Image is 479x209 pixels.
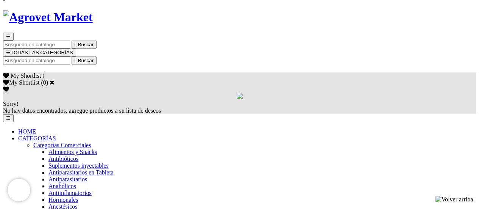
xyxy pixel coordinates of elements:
a: Antiparasitarios [48,176,87,182]
label: My Shortlist [3,79,39,86]
img: Volver arriba [435,196,473,203]
a: Cerrar [50,79,55,85]
a: Antiinflamatorios [48,190,92,196]
span: My Shortlist [11,72,41,79]
button:  Buscar [72,57,97,64]
a: Anabólicos [48,183,76,189]
input: Buscar [3,57,70,64]
span: Sorry! [3,101,19,107]
a: CATEGORÍAS [18,135,56,141]
img: Agrovet Market [3,10,93,24]
a: Hormonales [48,196,78,203]
a: Suplementos inyectables [48,162,109,169]
span: ☰ [6,34,11,39]
button:  Buscar [72,41,97,49]
a: HOME [18,128,36,135]
a: Categorías Comerciales [33,142,91,148]
button: ☰TODAS LAS CATEGORÍAS [3,49,76,57]
span: ☰ [6,50,11,55]
a: Alimentos y Snacks [48,149,97,155]
span: ( ) [41,79,48,86]
span: Buscar [78,58,94,63]
div: No hay datos encontrados, agregue productos a su lista de deseos [3,101,476,114]
label: 0 [43,79,46,86]
input: Buscar [3,41,70,49]
i:  [75,58,76,63]
span: 0 [42,72,45,79]
button: ☰ [3,114,14,122]
i:  [75,42,76,47]
a: Antibióticos [48,156,78,162]
button: ☰ [3,33,14,41]
a: Antiparasitarios en Tableta [48,169,114,176]
iframe: Brevo live chat [8,179,30,201]
img: loading.gif [237,93,243,99]
span: Buscar [78,42,94,47]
